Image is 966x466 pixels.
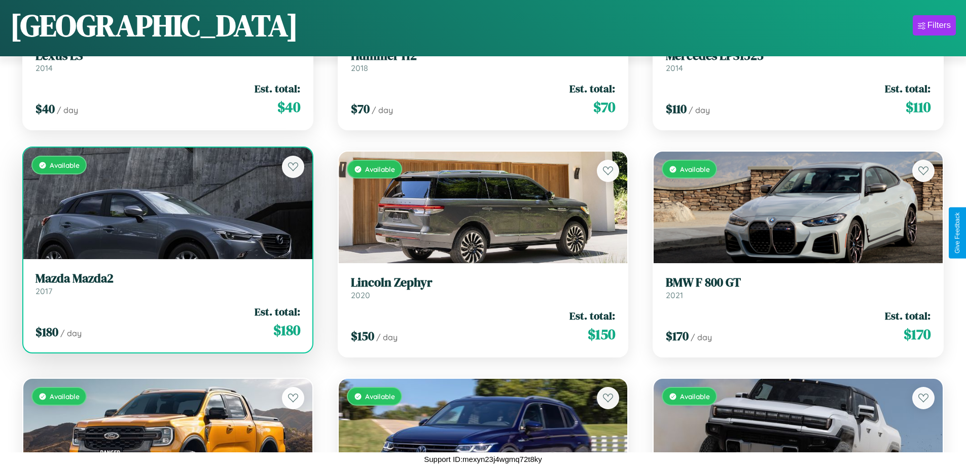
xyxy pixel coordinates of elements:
span: Est. total: [885,81,931,96]
span: Est. total: [569,308,615,323]
span: 2020 [351,290,370,300]
span: 2014 [35,63,53,73]
span: Available [50,161,80,169]
span: $ 180 [273,320,300,340]
h3: Lincoln Zephyr [351,275,616,290]
span: $ 170 [666,328,689,344]
span: Est. total: [569,81,615,96]
a: Lexus LS2014 [35,49,300,74]
span: 2018 [351,63,368,73]
span: $ 150 [351,328,374,344]
span: Available [50,392,80,401]
div: Filters [927,20,951,30]
span: Available [365,392,395,401]
span: / day [60,328,82,338]
span: 2014 [666,63,683,73]
button: Filters [913,15,956,35]
h3: Mazda Mazda2 [35,271,300,286]
span: Available [680,392,710,401]
span: 2021 [666,290,683,300]
span: Est. total: [885,308,931,323]
span: Est. total: [255,304,300,319]
a: Hummer H22018 [351,49,616,74]
h3: BMW F 800 GT [666,275,931,290]
span: $ 180 [35,324,58,340]
span: $ 150 [588,324,615,344]
span: $ 110 [666,100,687,117]
a: BMW F 800 GT2021 [666,275,931,300]
span: $ 40 [35,100,55,117]
span: / day [689,105,710,115]
span: Est. total: [255,81,300,96]
div: Give Feedback [954,212,961,254]
span: 2017 [35,286,52,296]
span: / day [376,332,398,342]
span: Available [680,165,710,173]
a: Mercedes LPS15252014 [666,49,931,74]
span: / day [57,105,78,115]
span: $ 70 [351,100,370,117]
a: Mazda Mazda22017 [35,271,300,296]
span: $ 40 [277,97,300,117]
span: $ 170 [904,324,931,344]
span: Available [365,165,395,173]
h1: [GEOGRAPHIC_DATA] [10,5,298,46]
span: / day [691,332,712,342]
span: / day [372,105,393,115]
p: Support ID: mexyn23j4wgmq72t8ky [424,452,542,466]
span: $ 70 [593,97,615,117]
a: Lincoln Zephyr2020 [351,275,616,300]
span: $ 110 [906,97,931,117]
